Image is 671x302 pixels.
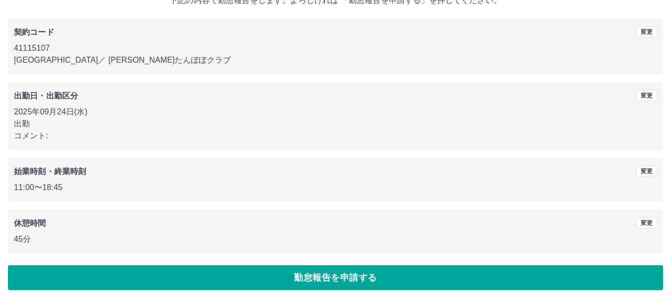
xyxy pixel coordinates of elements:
[14,182,657,194] p: 11:00 〜 18:45
[14,233,657,245] p: 45分
[14,219,46,227] b: 休憩時間
[636,217,657,228] button: 変更
[14,54,657,66] p: [GEOGRAPHIC_DATA] ／ [PERSON_NAME]たんぽぽクラブ
[14,130,657,142] p: コメント:
[14,167,86,176] b: 始業時刻・終業時刻
[14,118,657,130] p: 出勤
[14,28,54,36] b: 契約コード
[636,26,657,37] button: 変更
[8,265,663,290] button: 勤怠報告を申請する
[636,90,657,101] button: 変更
[14,106,657,118] p: 2025年09月24日(水)
[14,42,657,54] p: 41115107
[636,166,657,177] button: 変更
[14,92,78,100] b: 出勤日・出勤区分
